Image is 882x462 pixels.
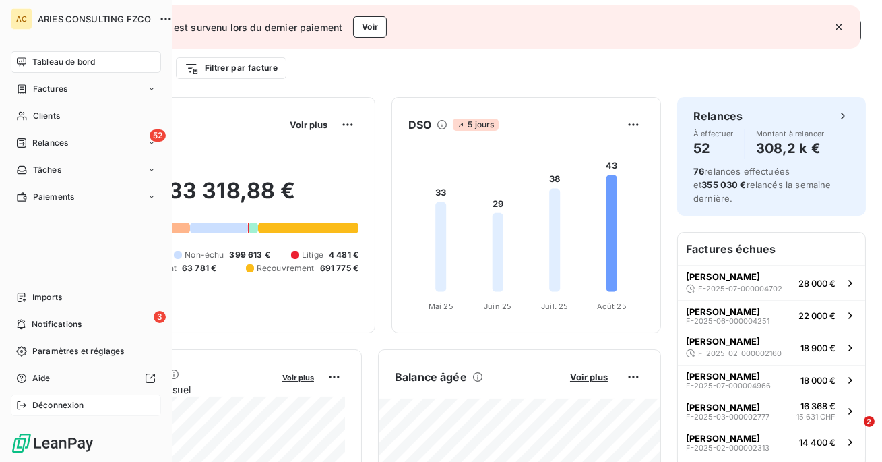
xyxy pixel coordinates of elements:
h6: DSO [408,117,431,133]
button: [PERSON_NAME]F-2025-07-00000470228 000 € [678,265,865,300]
span: Non-échu [185,249,224,261]
button: Voir [353,16,387,38]
span: 4 481 € [329,249,358,261]
span: [PERSON_NAME] [686,371,760,382]
span: 18 000 € [800,375,836,386]
span: Aide [32,372,51,384]
h4: 308,2 k € [756,138,825,159]
span: 3 [154,311,166,323]
span: Imports [32,291,62,304]
span: [PERSON_NAME] [686,433,760,444]
button: [PERSON_NAME]F-2025-02-00000231314 400 € [678,428,865,457]
span: Montant à relancer [756,129,825,138]
img: Logo LeanPay [11,432,94,454]
span: F-2025-07-000004966 [686,382,771,390]
span: 15 631 CHF [796,411,836,423]
span: F-2025-03-000002777 [686,413,769,421]
span: 63 781 € [182,262,216,275]
span: Paramètres et réglages [32,345,124,357]
button: [PERSON_NAME]F-2025-07-00000496618 000 € [678,365,865,395]
span: 76 [693,166,704,177]
button: Voir plus [278,371,318,383]
span: Clients [33,110,60,122]
span: À effectuer [693,129,734,138]
span: F-2025-02-000002313 [686,444,769,452]
tspan: Juin 25 [484,301,511,311]
span: 16 368 € [800,401,836,411]
a: Factures [11,78,161,100]
tspan: Juil. 25 [541,301,568,311]
span: Recouvrement [257,262,315,275]
span: relances effectuées et relancés la semaine dernière. [693,166,831,204]
span: 399 613 € [229,249,270,261]
span: F-2025-07-000004702 [698,285,782,293]
span: Voir plus [570,372,608,382]
span: 18 900 € [800,343,836,353]
span: Litige [302,249,323,261]
span: [PERSON_NAME] [686,402,760,413]
button: Voir plus [566,371,612,383]
h4: 52 [693,138,734,159]
span: Voir plus [290,119,327,130]
span: Tâches [33,164,61,176]
span: [PERSON_NAME] [686,336,760,347]
span: Relances [32,137,68,149]
span: 14 400 € [799,437,836,448]
span: 28 000 € [798,278,836,289]
span: [PERSON_NAME] [686,271,760,282]
a: 52Relances [11,132,161,154]
a: Paramètres et réglages [11,341,161,362]
button: [PERSON_NAME]F-2025-03-00000277716 368 €15 631 CHF [678,395,865,428]
button: Filtrer par facture [176,57,286,79]
button: [PERSON_NAME]F-2025-02-00000216018 900 € [678,330,865,365]
tspan: Août 25 [597,301,627,311]
span: 22 000 € [798,310,836,321]
button: [PERSON_NAME]F-2025-06-00000425122 000 € [678,300,865,330]
a: Clients [11,105,161,127]
span: Notifications [32,318,82,330]
iframe: Intercom live chat [836,416,869,449]
a: Aide [11,368,161,389]
span: 2 [864,416,875,427]
span: Déconnexion [32,399,84,411]
span: 5 jours [453,119,498,131]
span: F-2025-02-000002160 [698,349,782,357]
span: F-2025-06-000004251 [686,317,769,325]
span: 52 [150,129,166,142]
tspan: Mai 25 [429,301,453,311]
a: Tâches [11,159,161,181]
h6: Factures échues [678,233,865,265]
a: Imports [11,287,161,308]
a: Paiements [11,186,161,208]
span: Voir plus [282,373,314,382]
h2: 1 933 318,88 € [76,177,358,218]
span: Chiffre d'affaires mensuel [76,382,273,397]
span: Un problème est survenu lors du dernier paiement [113,20,342,34]
a: Tableau de bord [11,51,161,73]
h6: Balance âgée [395,369,467,385]
button: Voir plus [286,119,332,131]
div: AC [11,8,32,30]
span: Tableau de bord [32,56,95,68]
span: Paiements [33,191,74,203]
span: [PERSON_NAME] [686,306,760,317]
span: 355 030 € [701,179,746,190]
span: Factures [33,83,67,95]
span: 691 775 € [320,262,358,275]
span: ARIES CONSULTING FZCO [38,13,151,24]
h6: Relances [693,108,743,124]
